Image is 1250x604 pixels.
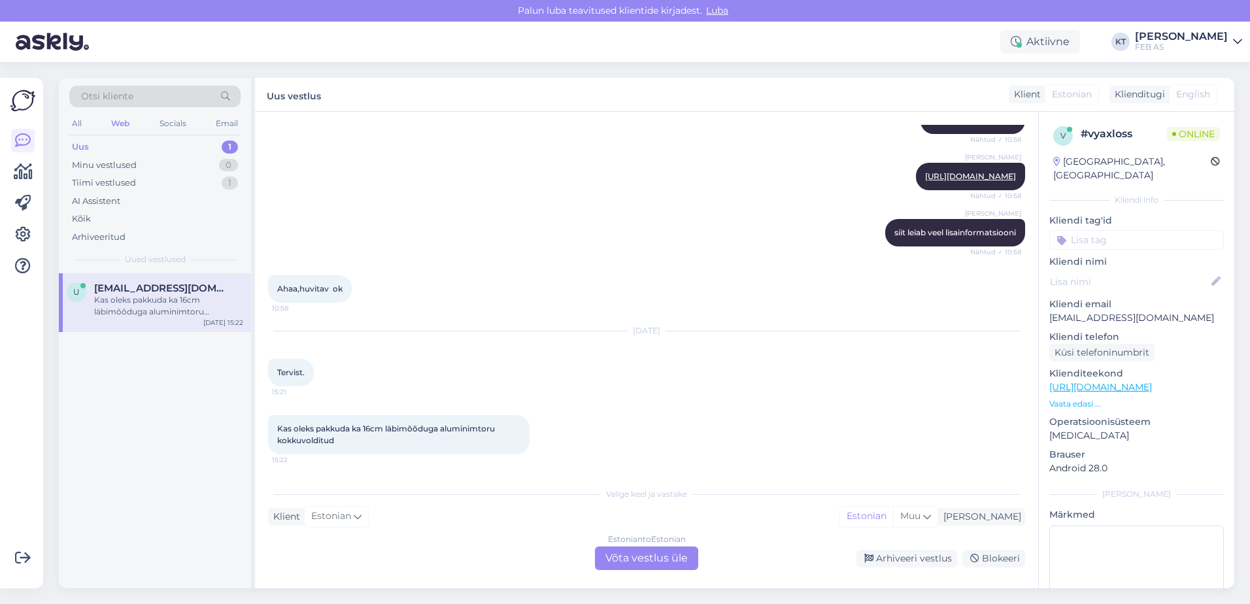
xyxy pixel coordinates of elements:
div: 1 [222,141,238,154]
span: Uued vestlused [125,254,186,265]
span: Luba [702,5,732,16]
div: Valige keel ja vastake [268,488,1025,500]
span: Otsi kliente [81,90,133,103]
span: Estonian [1052,88,1092,101]
div: Socials [157,115,189,132]
p: Vaata edasi ... [1049,398,1224,410]
div: [DATE] 15:22 [203,318,243,327]
div: AI Assistent [72,195,120,208]
div: Estonian [840,507,893,526]
div: Klient [1009,88,1041,101]
span: Nähtud ✓ 10:58 [970,135,1021,144]
span: 10:58 [272,303,321,313]
div: # vyaxloss [1081,126,1167,142]
div: [PERSON_NAME] [1049,488,1224,500]
span: urmaskoppel@hotmail.com [94,282,230,294]
p: [MEDICAL_DATA] [1049,429,1224,443]
span: u [73,287,80,297]
div: Email [213,115,241,132]
div: Küsi telefoninumbrit [1049,344,1155,361]
span: Nähtud ✓ 10:58 [970,247,1021,257]
span: Ahaa,huvitav ok [277,284,343,294]
div: Võta vestlus üle [595,546,698,570]
div: [DATE] [268,325,1025,337]
div: Arhiveeri vestlus [856,550,957,567]
div: Web [109,115,132,132]
p: Kliendi tag'id [1049,214,1224,227]
div: Aktiivne [1000,30,1080,54]
span: siit leiab veel lisainformatsiooni [894,227,1016,237]
p: Klienditeekond [1049,367,1224,380]
span: Estonian [311,509,351,524]
div: Tiimi vestlused [72,176,136,190]
input: Lisa nimi [1050,275,1209,289]
span: 15:22 [272,455,321,465]
span: Kas oleks pakkuda ka 16cm läbimõõduga aluminimtoru kokkuvolditud [277,424,497,445]
div: Minu vestlused [72,159,137,172]
img: Askly Logo [10,88,35,113]
p: Märkmed [1049,508,1224,522]
div: 1 [222,176,238,190]
p: Kliendi nimi [1049,255,1224,269]
div: Klienditugi [1109,88,1165,101]
p: Operatsioonisüsteem [1049,415,1224,429]
label: Uus vestlus [267,86,321,103]
span: [PERSON_NAME] [965,209,1021,218]
p: Android 28.0 [1049,461,1224,475]
p: [EMAIL_ADDRESS][DOMAIN_NAME] [1049,311,1224,325]
input: Lisa tag [1049,230,1224,250]
span: Muu [900,510,921,522]
span: Tervist. [277,367,305,377]
span: English [1176,88,1210,101]
div: Uus [72,141,89,154]
span: Nähtud ✓ 10:58 [970,191,1021,201]
div: [PERSON_NAME] [938,510,1021,524]
div: Arhiveeritud [72,231,126,244]
div: KT [1111,33,1130,51]
a: [PERSON_NAME]FEB AS [1135,31,1242,52]
span: 15:21 [272,387,321,397]
div: All [69,115,84,132]
div: Kõik [72,212,91,226]
div: [PERSON_NAME] [1135,31,1228,42]
div: Kas oleks pakkuda ka 16cm läbimõõduga aluminimtoru kokkuvolditud [94,294,243,318]
p: Brauser [1049,448,1224,461]
span: v [1060,131,1066,141]
span: Online [1167,127,1220,141]
div: Blokeeri [962,550,1025,567]
p: Kliendi email [1049,297,1224,311]
span: [PERSON_NAME] [965,152,1021,162]
div: Klient [268,510,300,524]
div: [GEOGRAPHIC_DATA], [GEOGRAPHIC_DATA] [1053,155,1211,182]
div: Kliendi info [1049,194,1224,206]
div: Estonian to Estonian [608,533,686,545]
a: [URL][DOMAIN_NAME] [925,171,1016,181]
div: FEB AS [1135,42,1228,52]
div: 0 [219,159,238,172]
a: [URL][DOMAIN_NAME] [1049,381,1152,393]
p: Kliendi telefon [1049,330,1224,344]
